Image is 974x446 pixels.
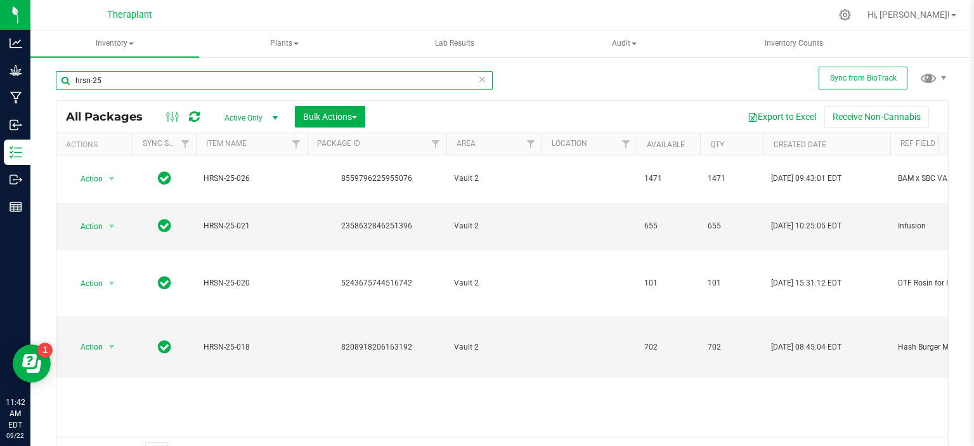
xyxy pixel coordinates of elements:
[30,30,199,57] a: Inventory
[56,71,493,90] input: Search Package ID, Item Name, SKU, Lot or Part Number...
[200,30,369,57] a: Plants
[175,133,196,155] a: Filter
[708,277,756,289] span: 101
[305,341,448,353] div: 8208918206163192
[771,277,841,289] span: [DATE] 15:31:12 EDT
[10,91,22,104] inline-svg: Manufacturing
[37,343,53,358] iframe: Resource center unread badge
[710,30,878,57] a: Inventory Counts
[286,133,307,155] a: Filter
[104,275,120,292] span: select
[158,274,171,292] span: In Sync
[454,341,534,353] span: Vault 2
[647,140,685,149] a: Available
[206,139,247,148] a: Item Name
[6,397,25,431] p: 11:42 AM EDT
[644,220,692,232] span: 655
[708,220,756,232] span: 655
[305,277,448,289] div: 5243675744516742
[830,74,897,82] span: Sync from BioTrack
[10,146,22,159] inline-svg: Inventory
[10,200,22,213] inline-svg: Reports
[457,139,476,148] a: Area
[540,31,708,56] span: Audit
[739,106,824,128] button: Export to Excel
[143,139,192,148] a: Sync Status
[305,220,448,232] div: 2358632846251396
[6,431,25,440] p: 09/22
[552,139,587,148] a: Location
[204,173,299,185] span: HRSN-25-026
[370,30,539,57] a: Lab Results
[774,140,826,149] a: Created Date
[107,10,152,20] span: Theraplant
[708,173,756,185] span: 1471
[104,170,120,188] span: select
[66,110,155,124] span: All Packages
[204,277,299,289] span: HRSN-25-020
[69,218,103,235] span: Action
[66,140,127,149] div: Actions
[454,277,534,289] span: Vault 2
[708,341,756,353] span: 702
[748,38,840,49] span: Inventory Counts
[204,220,299,232] span: HRSN-25-021
[616,133,637,155] a: Filter
[900,139,942,148] a: Ref Field 1
[69,338,103,356] span: Action
[644,341,692,353] span: 702
[69,170,103,188] span: Action
[158,169,171,187] span: In Sync
[540,30,708,57] a: Audit
[418,38,491,49] span: Lab Results
[454,220,534,232] span: Vault 2
[317,139,360,148] a: Package ID
[104,338,120,356] span: select
[201,31,368,56] span: Plants
[158,338,171,356] span: In Sync
[305,173,448,185] div: 8559796225955076
[158,217,171,235] span: In Sync
[771,341,841,353] span: [DATE] 08:45:04 EDT
[10,173,22,186] inline-svg: Outbound
[644,277,692,289] span: 101
[295,106,365,128] button: Bulk Actions
[10,64,22,77] inline-svg: Grow
[69,275,103,292] span: Action
[10,119,22,131] inline-svg: Inbound
[644,173,692,185] span: 1471
[425,133,446,155] a: Filter
[824,106,929,128] button: Receive Non-Cannabis
[204,341,299,353] span: HRSN-25-018
[104,218,120,235] span: select
[10,37,22,49] inline-svg: Analytics
[867,10,950,20] span: Hi, [PERSON_NAME]!
[819,67,907,89] button: Sync from BioTrack
[771,173,841,185] span: [DATE] 09:43:01 EDT
[477,71,486,88] span: Clear
[521,133,542,155] a: Filter
[303,112,357,122] span: Bulk Actions
[837,9,853,21] div: Manage settings
[13,344,51,383] iframe: Resource center
[771,220,841,232] span: [DATE] 10:25:05 EDT
[454,173,534,185] span: Vault 2
[710,140,724,149] a: Qty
